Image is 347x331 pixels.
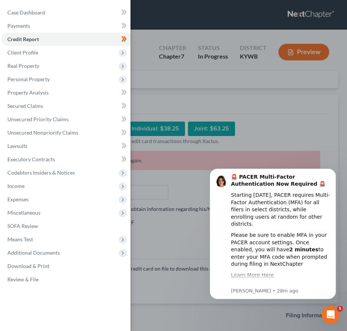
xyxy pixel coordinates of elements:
[7,196,29,202] span: Expenses
[7,263,49,269] span: Download & Print
[7,249,60,256] span: Additional Documents
[1,19,130,33] a: Payments
[1,219,130,233] a: SOFA Review
[1,153,130,166] a: Executory Contracts
[7,89,49,96] span: Property Analysis
[1,273,130,286] a: Review & File
[7,223,38,229] span: SOFA Review
[7,236,33,242] span: Means Test
[1,99,130,113] a: Secured Claims
[1,113,130,126] a: Unsecured Priority Claims
[7,36,39,42] span: Credit Report
[7,63,39,69] span: Real Property
[322,306,340,324] iframe: Intercom live chat
[7,183,24,189] span: Income
[199,158,347,311] iframe: Intercom notifications message
[1,126,130,139] a: Unsecured Nonpriority Claims
[337,306,343,312] span: 5
[7,49,38,56] span: Client Profile
[7,143,27,149] span: Lawsuits
[1,139,130,153] a: Lawsuits
[7,23,30,29] span: Payments
[1,86,130,99] a: Property Analysis
[7,129,78,136] span: Unsecured Nonpriority Claims
[1,6,130,19] a: Case Dashboard
[7,116,69,122] span: Unsecured Priority Claims
[7,9,45,16] span: Case Dashboard
[7,76,50,82] span: Personal Property
[7,276,39,282] span: Review & File
[1,259,130,273] a: Download & Print
[7,103,43,109] span: Secured Claims
[7,156,55,162] span: Executory Contracts
[7,209,40,216] span: Miscellaneous
[1,33,130,46] a: Credit Report
[7,169,75,176] span: Codebtors Insiders & Notices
